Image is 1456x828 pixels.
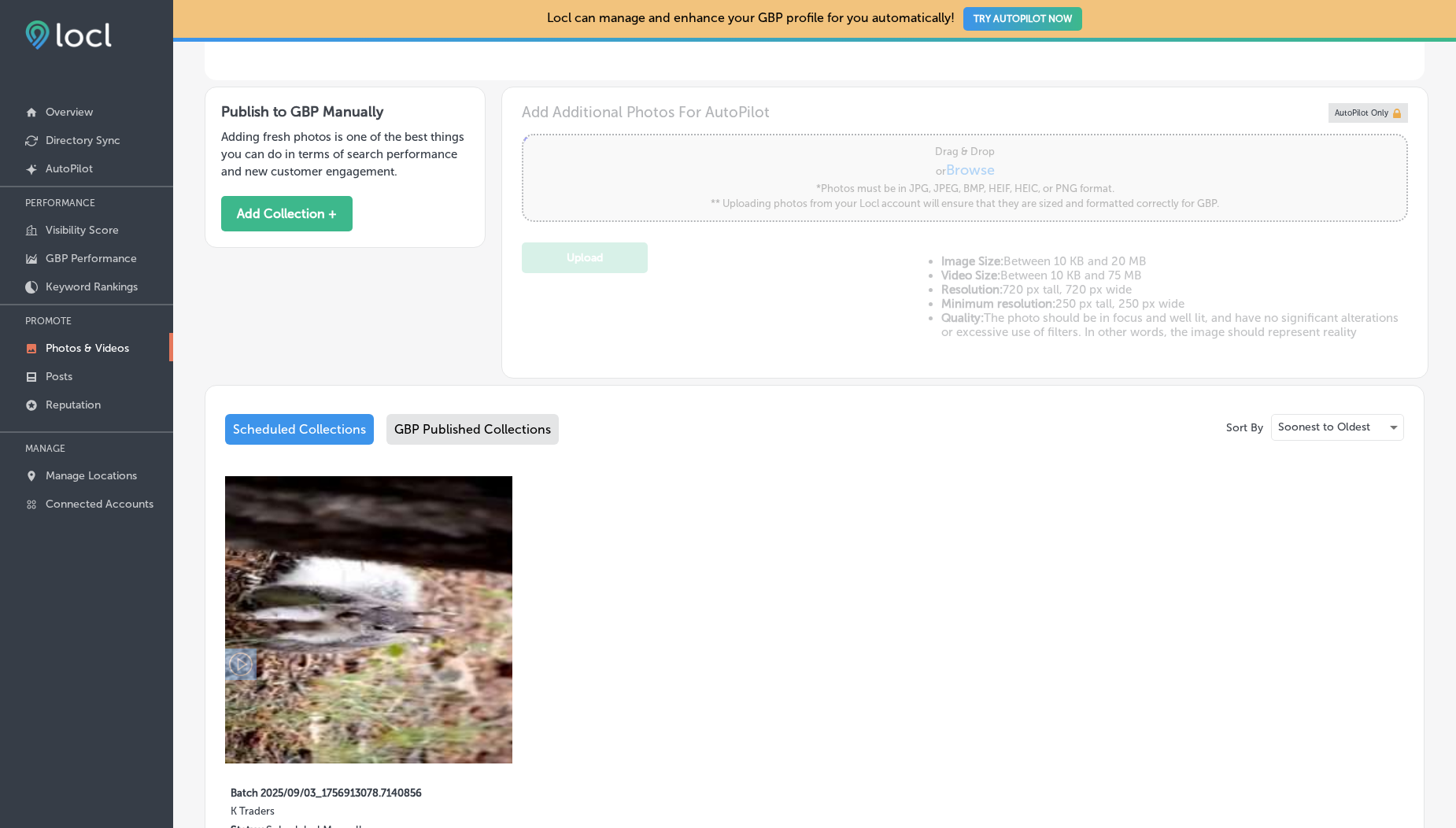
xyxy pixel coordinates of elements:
[1226,421,1263,434] p: Sort By
[231,805,449,823] label: K Traders
[46,134,120,147] p: Directory Sync
[221,128,469,180] p: Adding fresh photos is one of the best things you can do in terms of search performance and new c...
[221,196,353,231] button: Add Collection +
[386,414,559,445] div: GBP Published Collections
[25,20,112,50] img: fda3e92497d09a02dc62c9cd864e3231.png
[46,162,93,176] p: AutoPilot
[221,103,469,120] h3: Publish to GBP Manually
[46,105,93,119] p: Overview
[1278,420,1370,434] p: Soonest to Oldest
[46,252,137,265] p: GBP Performance
[46,342,129,355] p: Photos & Videos
[46,280,138,294] p: Keyword Rankings
[225,476,512,763] img: Collection thumbnail
[1272,415,1403,440] div: Soonest to Oldest
[963,7,1082,31] button: TRY AUTOPILOT NOW
[46,469,137,482] p: Manage Locations
[46,497,153,511] p: Connected Accounts
[46,224,119,237] p: Visibility Score
[231,778,449,805] label: Batch 2025/09/03_1756913078.7140856
[46,398,101,412] p: Reputation
[46,370,72,383] p: Posts
[225,414,374,445] div: Scheduled Collections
